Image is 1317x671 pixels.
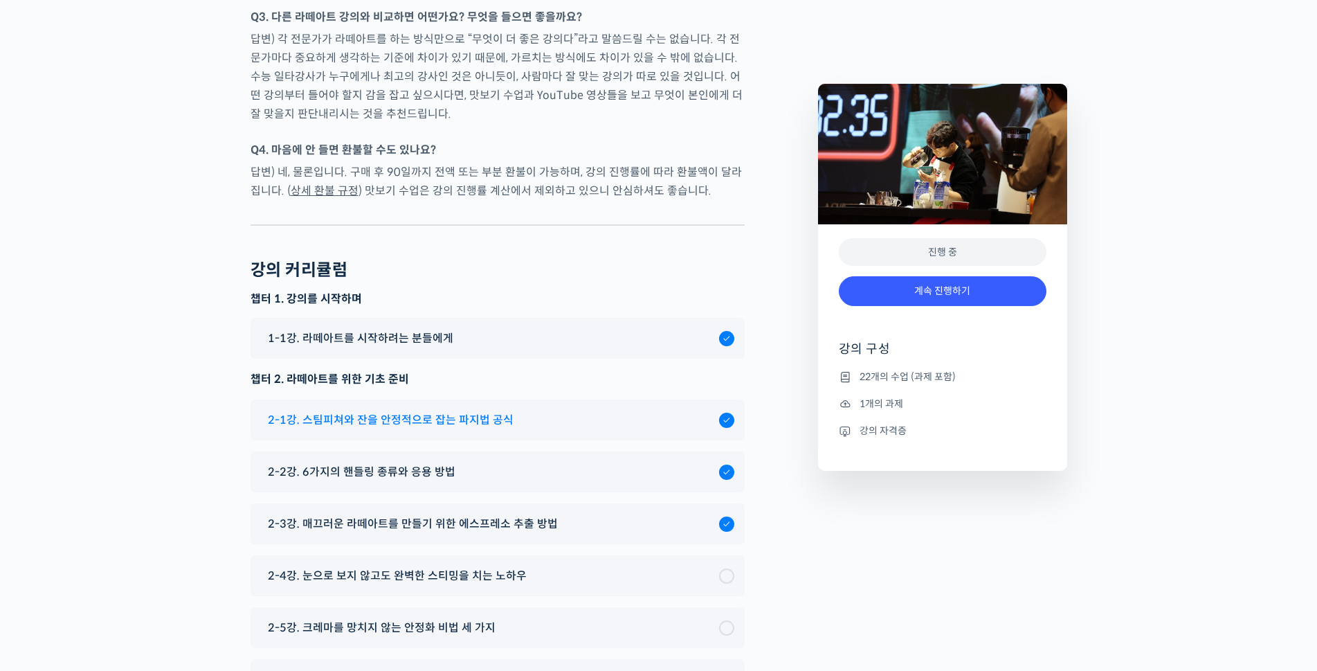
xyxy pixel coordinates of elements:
p: 답변) 각 전문가가 라떼아트를 하는 방식만으로 “무엇이 더 좋은 강의다”라고 말씀드릴 수는 없습니다. 각 전문가마다 중요하게 생각하는 기준에 차이가 있기 때문에, 가르치는 방... [251,30,745,123]
strong: Q3. 다른 라떼아트 강의와 비교하면 어떤가요? 무엇을 들으면 좋을까요? [251,10,582,24]
h3: 챕터 1. 강의를 시작하며 [251,292,745,307]
strong: Q4. 마음에 안 들면 환불할 수도 있나요? [251,143,436,157]
h2: 강의 커리큘럼 [251,260,348,280]
a: 홈 [4,439,91,474]
span: 2-3강. 매끄러운 라떼아트를 만들기 위한 에스프레소 추출 방법 [268,515,558,533]
a: 2-3강. 매끄러운 라떼아트를 만들기 위한 에스프레소 추출 방법 [261,515,734,533]
a: 2-2강. 6가지의 핸들링 종류와 응용 방법 [261,463,734,481]
span: 2-1강. 스팀피쳐와 잔을 안정적으로 잡는 파지법 공식 [268,411,514,429]
a: 대화 [91,439,179,474]
span: 홈 [44,460,52,471]
span: 2-4강. 눈으로 보지 않고도 완벽한 스티밍을 치는 노하우 [268,566,527,585]
a: 계속 진행하기 [839,276,1046,306]
p: 답변) 네, 물론입니다. 구매 후 90일까지 전액 또는 부분 환불이 가능하며, 강의 진행률에 따라 환불액이 달라집니다. ( ) 맛보기 수업은 강의 진행률 계산에서 제외하고 있... [251,163,745,200]
span: 설정 [214,460,230,471]
a: 상세 환불 규정 [291,184,358,198]
a: 2-5강. 크레마를 망치지 않는 안정화 비법 세 가지 [261,618,734,637]
a: 1-1강. 라떼아트를 시작하려는 분들에게 [261,329,734,348]
span: 2-2강. 6가지의 핸들링 종류와 응용 방법 [268,463,455,481]
a: 2-1강. 스팀피쳐와 잔을 안정적으로 잡는 파지법 공식 [261,411,734,429]
span: 1-1강. 라떼아트를 시작하려는 분들에게 [268,329,453,348]
span: 대화 [127,460,143,472]
li: 22개의 수업 (과제 포함) [839,368,1046,385]
a: 2-4강. 눈으로 보지 않고도 완벽한 스티밍을 치는 노하우 [261,566,734,585]
li: 강의 자격증 [839,422,1046,439]
a: 설정 [179,439,266,474]
div: 진행 중 [839,238,1046,267]
div: 챕터 2. 라떼아트를 위한 기초 준비 [251,370,745,388]
span: 2-5강. 크레마를 망치지 않는 안정화 비법 세 가지 [268,618,496,637]
h4: 강의 구성 [839,341,1046,368]
li: 1개의 과제 [839,395,1046,412]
